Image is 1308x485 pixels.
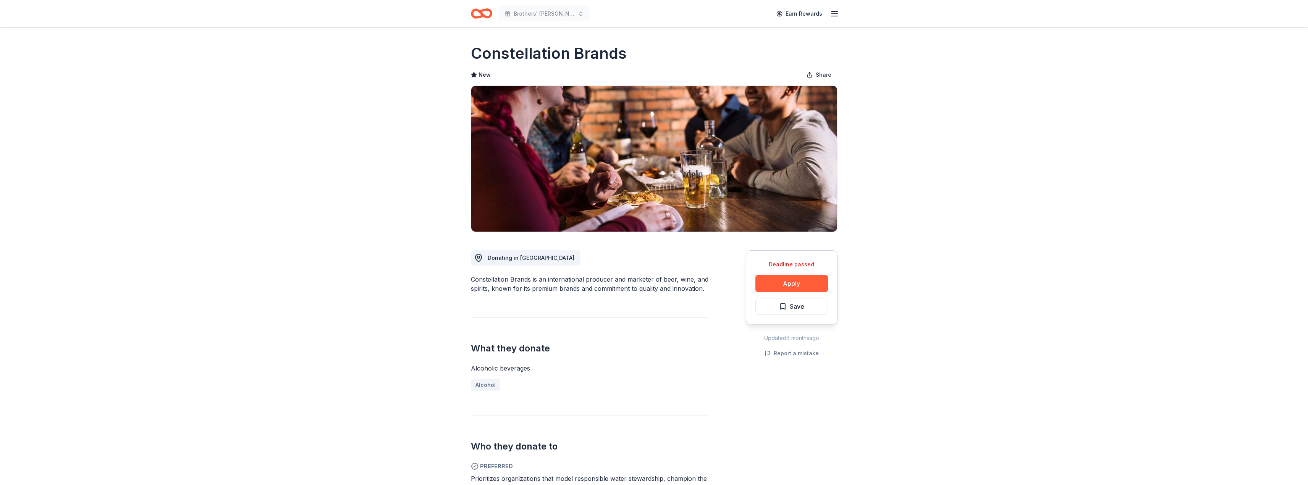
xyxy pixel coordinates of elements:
span: Share [816,70,831,79]
a: Home [471,5,492,23]
span: Preferred [471,462,709,471]
button: Report a mistake [765,349,819,358]
div: Constellation Brands is an international producer and marketer of beer, wine, and spirits, known ... [471,275,709,293]
a: Alcohol [471,379,500,391]
span: Brothers' [PERSON_NAME] Mistletoe & Mezze Fundraiser [514,9,575,18]
h2: Who they donate to [471,440,709,453]
span: New [479,70,491,79]
img: Image for Constellation Brands [471,86,837,232]
div: Alcoholic beverages [471,364,709,373]
div: Deadline passed [755,260,828,269]
button: Apply [755,275,828,292]
span: Save [790,301,804,311]
button: Save [755,298,828,315]
h2: What they donate [471,342,709,354]
div: Updated 4 months ago [746,334,838,343]
button: Brothers' [PERSON_NAME] Mistletoe & Mezze Fundraiser [498,6,590,21]
h1: Constellation Brands [471,43,627,64]
a: Earn Rewards [772,7,827,21]
button: Share [800,67,838,82]
span: Donating in [GEOGRAPHIC_DATA] [488,255,574,261]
